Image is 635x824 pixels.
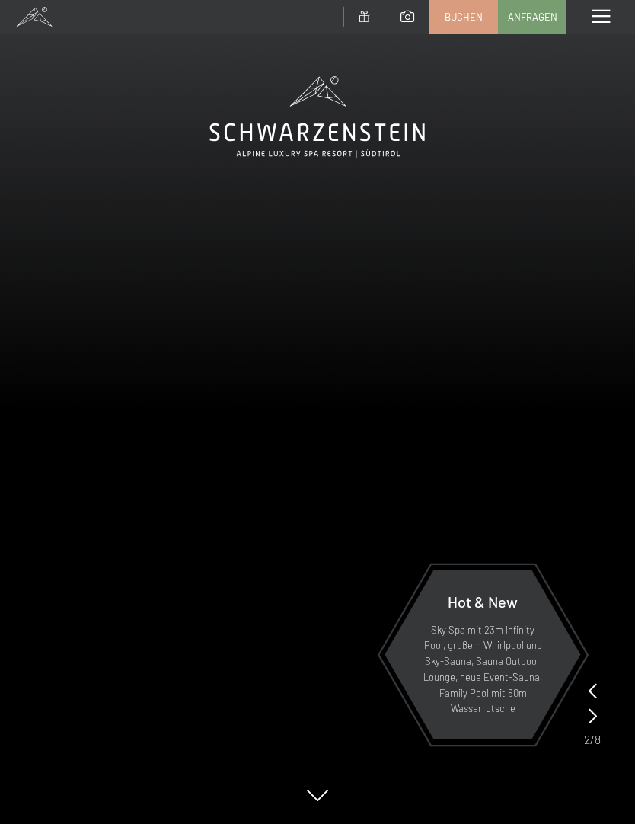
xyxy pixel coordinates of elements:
a: Anfragen [499,1,566,33]
a: Buchen [430,1,497,33]
span: Anfragen [508,10,557,24]
span: Buchen [445,10,483,24]
span: Hot & New [448,592,518,611]
span: / [590,731,595,748]
span: 2 [584,731,590,748]
span: 8 [595,731,601,748]
a: Hot & New Sky Spa mit 23m Infinity Pool, großem Whirlpool und Sky-Sauna, Sauna Outdoor Lounge, ne... [384,569,582,740]
p: Sky Spa mit 23m Infinity Pool, großem Whirlpool und Sky-Sauna, Sauna Outdoor Lounge, neue Event-S... [422,622,544,717]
